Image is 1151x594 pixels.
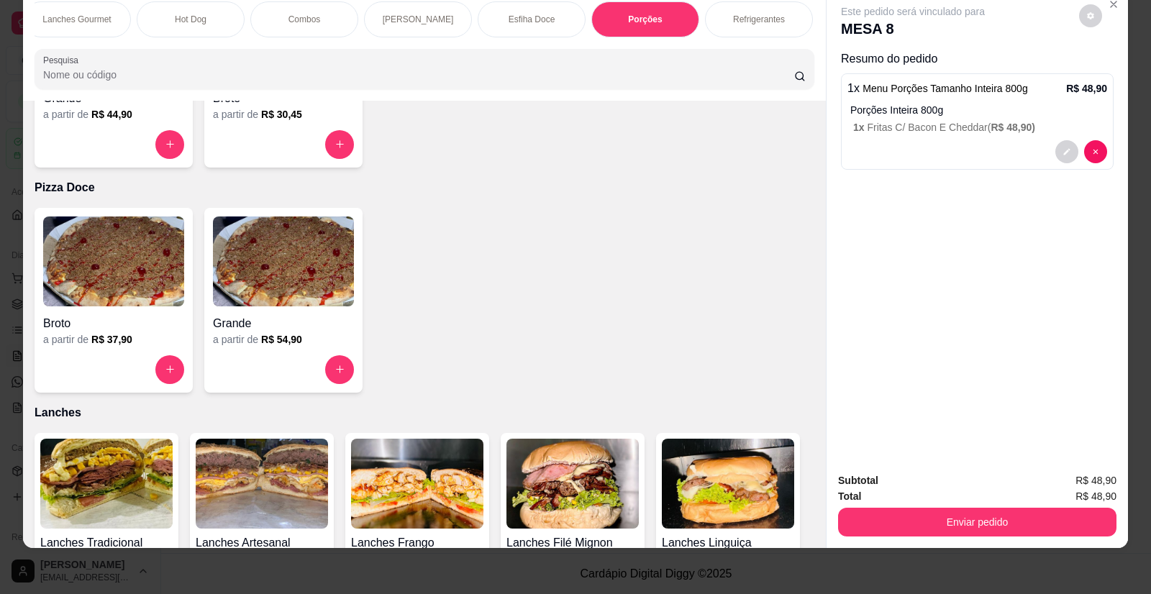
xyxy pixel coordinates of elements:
[261,332,302,347] h6: R$ 54,90
[383,14,454,25] p: [PERSON_NAME]
[196,534,328,552] h4: Lanches Artesanal
[35,179,814,196] p: Pizza Doce
[42,14,111,25] p: Lanches Gourmet
[325,355,354,384] button: increase-product-quantity
[841,4,985,19] p: Este pedido será vinculado para
[43,315,184,332] h4: Broto
[838,508,1116,536] button: Enviar pedido
[1075,472,1116,488] span: R$ 48,90
[43,54,83,66] label: Pesquisa
[1075,488,1116,504] span: R$ 48,90
[863,83,1027,94] span: Menu Porções Tamanho Inteira 800g
[43,68,794,82] input: Pesquisa
[35,404,814,421] p: Lanches
[1055,140,1078,163] button: decrease-product-quantity
[506,439,639,529] img: product-image
[175,14,206,25] p: Hot Dog
[40,439,173,529] img: product-image
[1084,140,1107,163] button: decrease-product-quantity
[850,103,1107,117] p: Porções Inteira 800g
[213,107,354,122] div: a partir de
[853,120,1107,134] p: Fritas C/ Bacon E Cheddar (
[213,315,354,332] h4: Grande
[288,14,321,25] p: Combos
[40,534,173,552] h4: Lanches Tradicional
[155,355,184,384] button: increase-product-quantity
[196,439,328,529] img: product-image
[1079,4,1102,27] button: decrease-product-quantity
[847,80,1028,97] p: 1 x
[213,332,354,347] div: a partir de
[662,534,794,569] h4: Lanches Linguiça Toscana
[838,475,878,486] strong: Subtotal
[351,534,483,552] h4: Lanches Frango
[1066,81,1107,96] p: R$ 48,90
[43,332,184,347] div: a partir de
[506,534,639,552] h4: Lanches Filé Mignon
[155,130,184,159] button: increase-product-quantity
[91,332,132,347] h6: R$ 37,90
[838,490,861,502] strong: Total
[733,14,785,25] p: Refrigerantes
[662,439,794,529] img: product-image
[261,107,302,122] h6: R$ 30,45
[351,439,483,529] img: product-image
[43,107,184,122] div: a partir de
[213,216,354,306] img: product-image
[43,216,184,306] img: product-image
[841,50,1114,68] p: Resumo do pedido
[509,14,555,25] p: Esfiha Doce
[91,107,132,122] h6: R$ 44,90
[991,122,1035,133] span: R$ 48,90 )
[325,130,354,159] button: increase-product-quantity
[628,14,662,25] p: Porções
[841,19,985,39] p: MESA 8
[853,122,867,133] span: 1 x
